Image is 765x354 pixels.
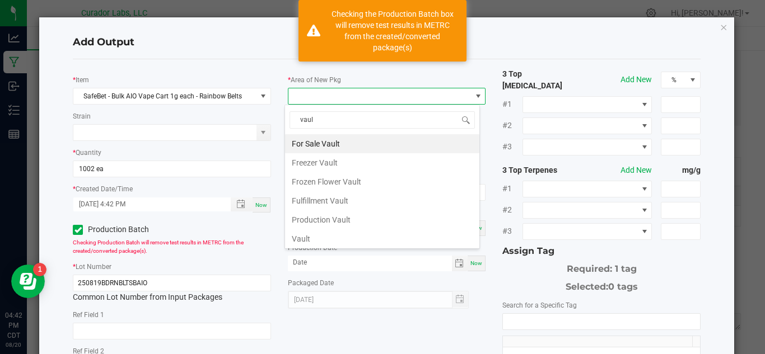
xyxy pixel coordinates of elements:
span: SafeBet - Bulk AIO Vape Cart 1g each - Rainbow Belts [73,88,256,104]
strong: 3 Top Terpenes [502,164,581,176]
button: Add New [621,164,652,176]
input: NO DATA FOUND [503,314,700,329]
iframe: Resource center unread badge [33,263,46,276]
label: Created Date/Time [76,184,133,194]
span: #3 [502,141,522,153]
strong: 3 Top [MEDICAL_DATA] [502,68,581,92]
div: Assign Tag [502,244,701,258]
li: Fulfillment Vault [285,191,479,210]
div: Required: 1 tag [502,258,701,276]
label: Ref Field 1 [73,310,104,320]
li: Vault [285,229,479,248]
span: #2 [502,120,522,131]
span: Checking Production Batch will remove test results in METRC from the created/converted package(s). [73,239,244,254]
label: Quantity [76,148,101,158]
span: 0 tags [608,281,638,292]
li: Production Vault [285,210,479,229]
span: #2 [502,204,522,216]
li: For Sale Vault [285,134,479,153]
span: % [661,72,686,88]
span: #3 [502,225,522,237]
span: Now [470,260,482,266]
span: Toggle calendar [452,256,468,271]
label: Packaged Date [288,278,334,288]
label: Production Batch [73,224,164,235]
span: #1 [502,183,522,195]
span: Now [255,202,267,208]
label: Area of New Pkg [291,75,341,85]
label: Strain [73,111,91,121]
div: Selected: [502,276,701,294]
span: #1 [502,98,522,110]
div: Common Lot Number from Input Packages [73,275,271,303]
span: NO DATA FOUND [523,223,652,240]
label: Item [76,75,89,85]
span: NO DATA FOUND [523,181,652,197]
iframe: Resource center [11,265,45,298]
strong: mg/g [661,164,701,176]
li: Freezer Vault [285,153,479,172]
input: Created Datetime [73,197,219,211]
span: Toggle popup [231,197,253,211]
label: Search for a Specific Tag [502,300,577,310]
label: Lot Number [76,262,111,272]
div: Checking the Production Batch box will remove test results in METRC from the created/converted pa... [326,8,458,53]
button: Add New [621,74,652,86]
li: Frozen Flower Vault [285,172,479,191]
input: Date [288,256,452,270]
h4: Add Output [73,35,701,50]
span: NO DATA FOUND [523,202,652,219]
